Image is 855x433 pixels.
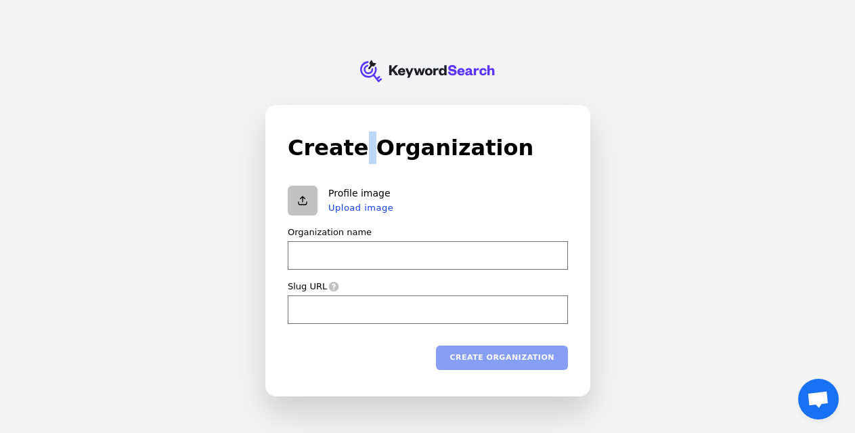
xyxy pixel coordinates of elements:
[798,379,839,419] a: Open chat
[328,202,393,213] button: Upload image
[328,188,393,200] p: Profile image
[288,131,568,164] h1: Create Organization
[288,281,327,293] label: Slug URL
[288,186,317,215] button: Upload organization logo
[327,281,339,291] span: A slug is a human-readable ID that must be unique. It’s often used in URLs.
[288,226,372,239] label: Organization name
